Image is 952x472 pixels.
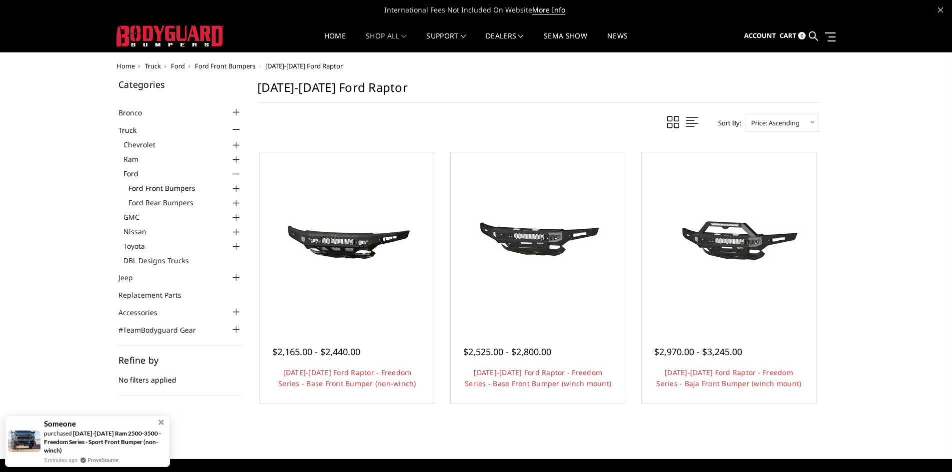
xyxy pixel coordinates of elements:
a: DBL Designs Trucks [123,255,242,266]
a: 2021-2025 Ford Raptor - Freedom Series - Base Front Bumper (non-winch) 2021-2025 Ford Raptor - Fr... [262,155,432,325]
a: Home [324,32,346,52]
a: Ford Rear Bumpers [128,197,242,208]
span: Cart [780,31,797,40]
span: $2,525.00 - $2,800.00 [463,346,551,358]
a: Bronco [118,107,154,118]
a: [DATE]-[DATE] Ford Raptor - Freedom Series - Baja Front Bumper (winch mount) [656,368,801,388]
h5: Refine by [118,356,242,365]
a: Nissan [123,226,242,237]
a: Truck [145,61,161,70]
a: Accessories [118,307,170,318]
span: Account [744,31,776,40]
a: Toyota [123,241,242,251]
a: Jeep [118,272,145,283]
a: shop all [366,32,406,52]
a: Replacement Parts [118,290,194,300]
a: 2021-2025 Ford Raptor - Freedom Series - Baja Front Bumper (winch mount) 2021-2025 Ford Raptor - ... [644,155,814,325]
a: GMC [123,212,242,222]
span: $2,165.00 - $2,440.00 [272,346,360,358]
a: Account [744,22,776,49]
a: [DATE]-[DATE] Ford Raptor - Freedom Series - Base Front Bumper (winch mount) [465,368,611,388]
span: Someone [44,420,76,428]
a: Ram [123,154,242,164]
span: 0 [798,32,806,39]
a: #TeamBodyguard Gear [118,325,208,335]
a: Ford Front Bumpers [195,61,255,70]
span: [DATE]-[DATE] Ford Raptor [265,61,343,70]
label: Sort By: [713,115,741,130]
a: Truck [118,125,149,135]
a: [DATE]-[DATE] Ford Raptor - Freedom Series - Base Front Bumper (non-winch) [278,368,416,388]
a: Ford [123,168,242,179]
h1: [DATE]-[DATE] Ford Raptor [257,80,819,103]
a: SEMA Show [544,32,587,52]
span: 5 minutes ago [44,456,77,464]
a: Support [426,32,466,52]
img: provesource social proof notification image [8,431,40,452]
a: More Info [532,5,565,15]
div: No filters applied [118,356,242,396]
a: [DATE]-[DATE] Ram 2500-3500 - Freedom Series - Sport Front Bumper (non-winch) [44,430,161,454]
a: Ford [171,61,185,70]
a: Dealers [486,32,524,52]
a: Cart 0 [780,22,806,49]
span: purchased [44,430,72,437]
a: ProveSource [87,456,118,464]
a: News [607,32,628,52]
a: 2021-2025 Ford Raptor - Freedom Series - Base Front Bumper (winch mount) [453,155,623,325]
a: Home [116,61,135,70]
a: Ford Front Bumpers [128,183,242,193]
a: Chevrolet [123,139,242,150]
span: $2,970.00 - $3,245.00 [654,346,742,358]
img: BODYGUARD BUMPERS [116,25,224,46]
img: 2021-2025 Ford Raptor - Freedom Series - Base Front Bumper (winch mount) [458,202,618,277]
h5: Categories [118,80,242,89]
